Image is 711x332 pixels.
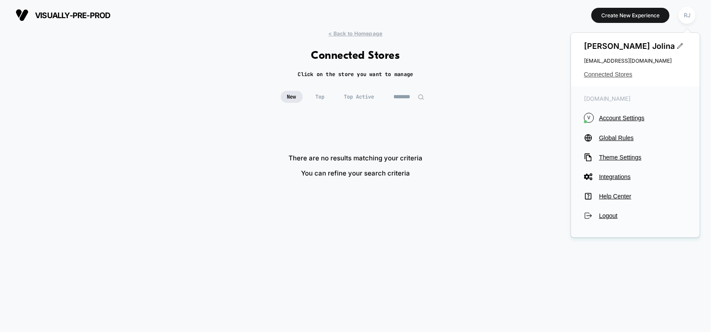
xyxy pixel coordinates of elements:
button: Theme Settings [584,153,687,162]
h1: Connected Stores [311,50,400,62]
button: Logout [584,211,687,220]
button: VAccount Settings [584,113,687,123]
span: Integrations [599,173,687,180]
button: Global Rules [584,134,687,142]
span: [DOMAIN_NAME] [584,95,687,102]
span: Global Rules [599,134,687,141]
img: edit [418,94,424,100]
span: Theme Settings [599,154,687,161]
h2: Click on the store you want to manage [298,71,413,78]
span: [PERSON_NAME] Jolina [584,41,687,51]
i: V [584,113,594,123]
span: Logout [599,212,687,219]
span: New [281,91,303,103]
span: < Back to Homepage [328,30,382,37]
span: Top Active [338,91,381,103]
span: [EMAIL_ADDRESS][DOMAIN_NAME] [584,57,687,64]
button: Help Center [584,192,687,201]
button: visually-pre-prod [13,8,113,22]
span: There are no results matching your criteria You can refine your search criteria [289,150,422,181]
button: RJ [676,6,698,24]
span: visually-pre-prod [35,11,111,20]
div: RJ [679,7,695,24]
button: Create New Experience [591,8,670,23]
span: Top [309,91,331,103]
button: Connected Stores [584,71,687,78]
button: Integrations [584,172,687,181]
span: Help Center [599,193,687,200]
span: Account Settings [599,115,687,121]
img: Visually logo [16,9,29,22]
